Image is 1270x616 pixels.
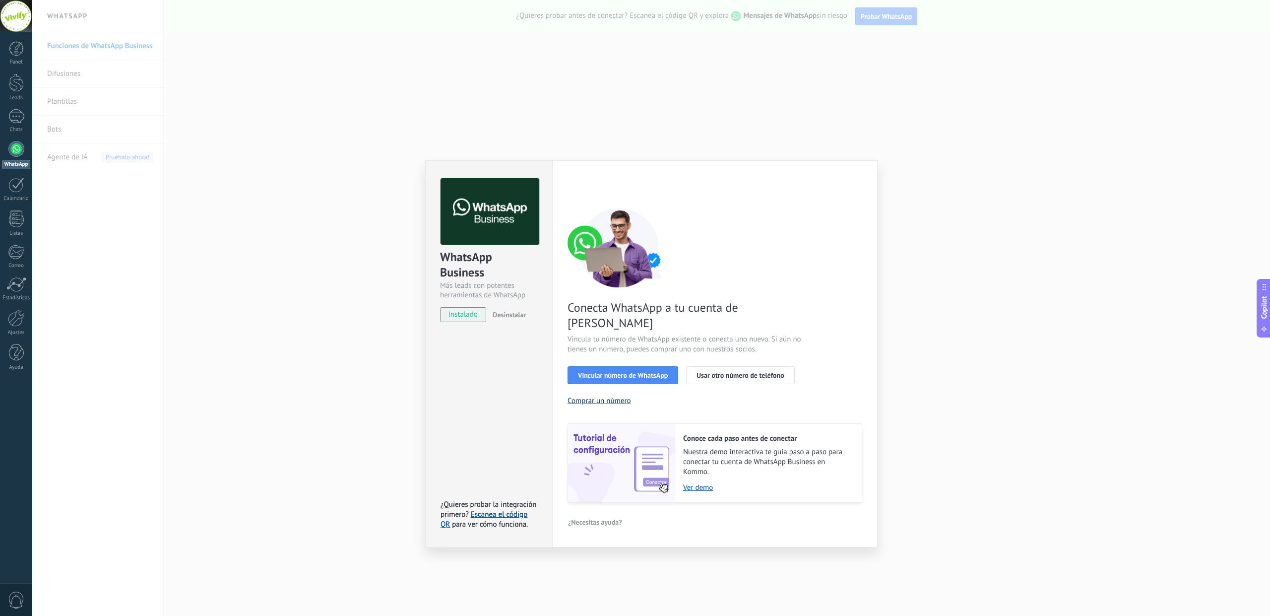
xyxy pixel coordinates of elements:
[441,178,539,245] img: logo_main.png
[2,263,31,269] div: Correo
[568,208,672,287] img: connect number
[2,196,31,202] div: Calendario
[568,519,622,526] span: ¿Necesitas ayuda?
[683,434,852,443] h2: Conoce cada paso antes de conectar
[697,372,784,379] span: Usar otro número de teléfono
[2,160,30,169] div: WhatsApp
[2,230,31,237] div: Listas
[2,295,31,301] div: Estadísticas
[441,500,537,519] span: ¿Quieres probar la integración primero?
[568,300,804,331] span: Conecta WhatsApp a tu cuenta de [PERSON_NAME]
[441,307,486,322] span: instalado
[441,510,527,529] a: Escanea el código QR
[452,520,528,529] span: para ver cómo funciona.
[686,366,794,384] button: Usar otro número de teléfono
[489,307,526,322] button: Desinstalar
[568,515,623,530] button: ¿Necesitas ayuda?
[2,127,31,133] div: Chats
[2,364,31,371] div: Ayuda
[2,330,31,336] div: Ajustes
[683,483,852,492] a: Ver demo
[493,310,526,319] span: Desinstalar
[683,447,852,477] span: Nuestra demo interactiva te guía paso a paso para conectar tu cuenta de WhatsApp Business en Kommo.
[568,335,804,354] span: Vincula tu número de WhatsApp existente o conecta uno nuevo. Si aún no tienes un número, puedes c...
[568,366,678,384] button: Vincular número de WhatsApp
[1259,296,1269,319] span: Copilot
[440,281,538,300] div: Más leads con potentes herramientas de WhatsApp
[2,95,31,101] div: Leads
[568,396,631,406] button: Comprar un número
[578,372,668,379] span: Vincular número de WhatsApp
[2,59,31,66] div: Panel
[440,249,538,281] div: WhatsApp Business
